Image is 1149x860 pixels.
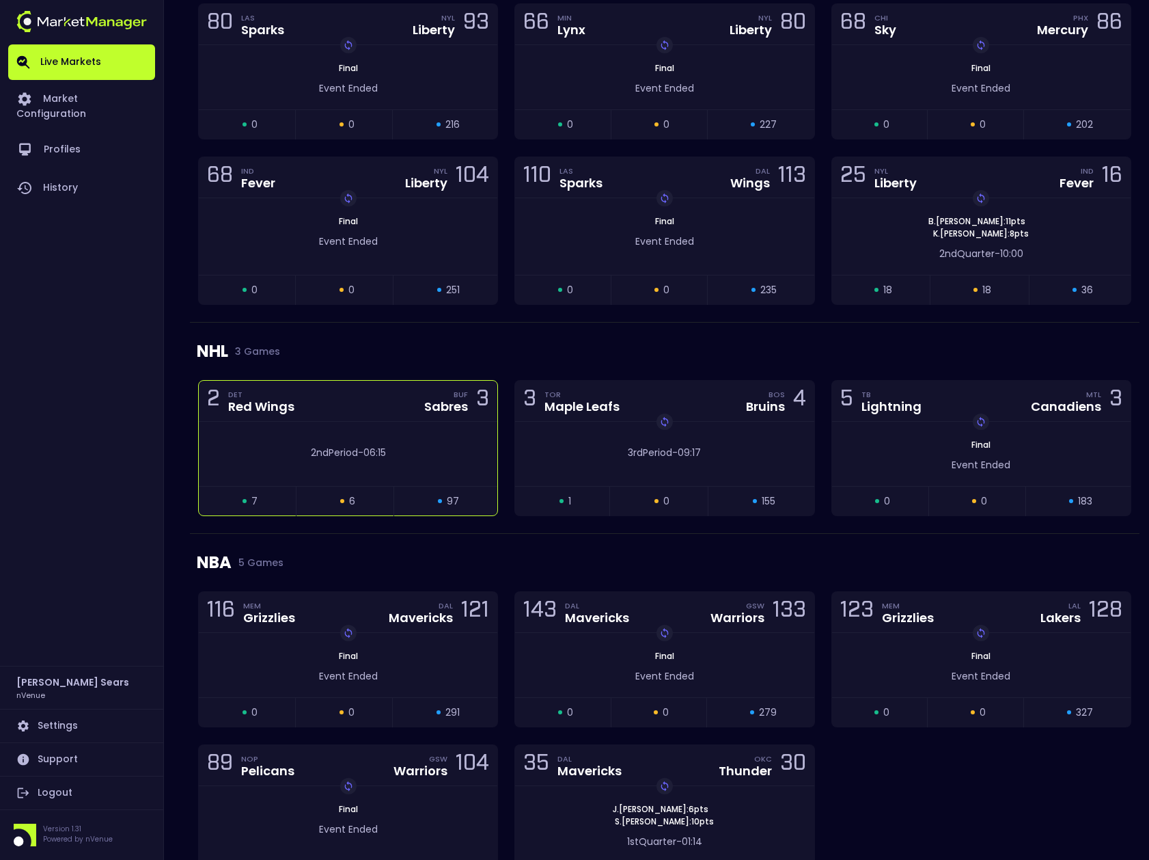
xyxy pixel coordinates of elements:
[762,494,775,509] span: 155
[678,446,701,459] span: 09:17
[445,118,460,132] span: 216
[348,283,355,297] span: 0
[565,612,629,624] div: Mavericks
[769,389,785,400] div: BOS
[207,12,233,37] div: 80
[348,118,355,132] span: 0
[441,12,455,23] div: NYL
[207,753,233,778] div: 89
[882,600,934,611] div: MEM
[544,389,620,400] div: TOR
[567,706,573,720] span: 0
[319,234,378,248] span: Event Ended
[840,600,874,625] div: 123
[746,401,785,413] div: Bruins
[874,24,896,36] div: Sky
[676,835,682,848] span: -
[8,824,155,846] div: Version 1.31Powered by nVenue
[8,743,155,776] a: Support
[393,765,447,777] div: Warriors
[343,193,354,204] img: replayImg
[628,446,672,459] span: 3rd Period
[523,388,536,414] div: 3
[463,12,489,37] div: 93
[746,600,764,611] div: GSW
[228,389,294,400] div: DET
[651,650,678,662] span: Final
[456,165,489,190] div: 104
[251,283,258,297] span: 0
[434,165,447,176] div: NYL
[982,283,991,297] span: 18
[682,835,702,848] span: 01:14
[544,401,620,413] div: Maple Leafs
[778,165,806,190] div: 113
[710,612,764,624] div: Warriors
[975,416,986,427] img: replayImg
[251,494,258,509] span: 7
[651,215,678,227] span: Final
[730,177,770,189] div: Wings
[730,24,772,36] div: Liberty
[358,446,363,459] span: -
[567,118,573,132] span: 0
[476,388,489,414] div: 3
[319,81,378,95] span: Event Ended
[43,824,113,834] p: Version 1.31
[1081,283,1093,297] span: 36
[8,131,155,169] a: Profiles
[232,557,283,568] span: 5 Games
[659,193,670,204] img: replayImg
[760,283,777,297] span: 235
[840,165,866,190] div: 25
[207,600,235,625] div: 116
[207,388,220,414] div: 2
[760,118,777,132] span: 227
[568,494,571,509] span: 1
[429,753,447,764] div: GSW
[1089,600,1122,625] div: 128
[343,40,354,51] img: replayImg
[672,446,678,459] span: -
[780,753,806,778] div: 30
[861,389,922,400] div: TB
[975,628,986,639] img: replayImg
[883,283,892,297] span: 18
[758,12,772,23] div: NYL
[952,669,1010,683] span: Event Ended
[251,706,258,720] span: 0
[773,600,806,625] div: 133
[1081,165,1094,176] div: IND
[1000,247,1023,260] span: 10:00
[565,600,629,611] div: DAL
[335,803,362,815] span: Final
[251,118,258,132] span: 0
[967,439,995,451] span: Final
[1078,494,1092,509] span: 183
[8,44,155,80] a: Live Markets
[659,628,670,639] img: replayImg
[197,534,1133,591] div: NBA
[557,753,622,764] div: DAL
[1031,401,1101,413] div: Canadiens
[635,234,694,248] span: Event Ended
[874,165,917,176] div: NYL
[884,494,890,509] span: 0
[659,781,670,792] img: replayImg
[861,401,922,413] div: Lightning
[980,118,986,132] span: 0
[1086,389,1101,400] div: MTL
[952,458,1010,472] span: Event Ended
[1060,177,1094,189] div: Fever
[335,215,362,227] span: Final
[635,669,694,683] span: Event Ended
[1096,12,1122,37] div: 86
[793,388,806,414] div: 4
[207,165,233,190] div: 68
[43,834,113,844] p: Powered by nVenue
[228,401,294,413] div: Red Wings
[424,401,468,413] div: Sabres
[659,40,670,51] img: replayImg
[363,446,386,459] span: 06:15
[8,710,155,742] a: Settings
